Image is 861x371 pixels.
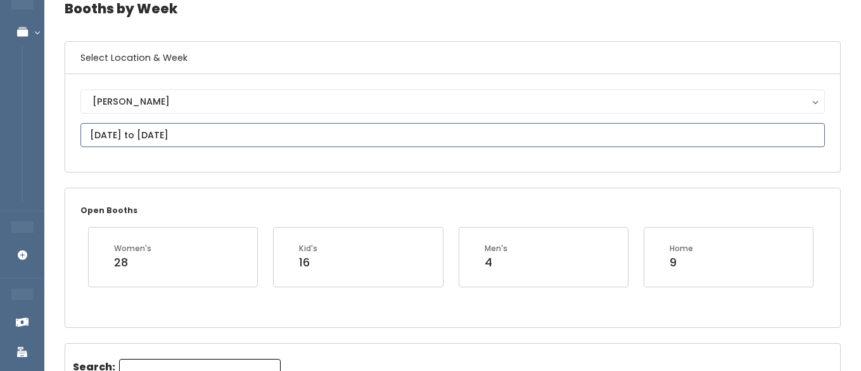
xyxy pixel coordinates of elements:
input: August 30 - September 5, 2025 [80,123,825,147]
div: 28 [114,254,151,271]
div: [PERSON_NAME] [92,94,813,108]
div: 4 [485,254,507,271]
div: Kid's [299,243,317,254]
div: 16 [299,254,317,271]
div: 9 [670,254,693,271]
div: Women's [114,243,151,254]
div: Men's [485,243,507,254]
h6: Select Location & Week [65,42,840,74]
small: Open Booths [80,205,137,216]
button: [PERSON_NAME] [80,89,825,114]
div: Home [670,243,693,254]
